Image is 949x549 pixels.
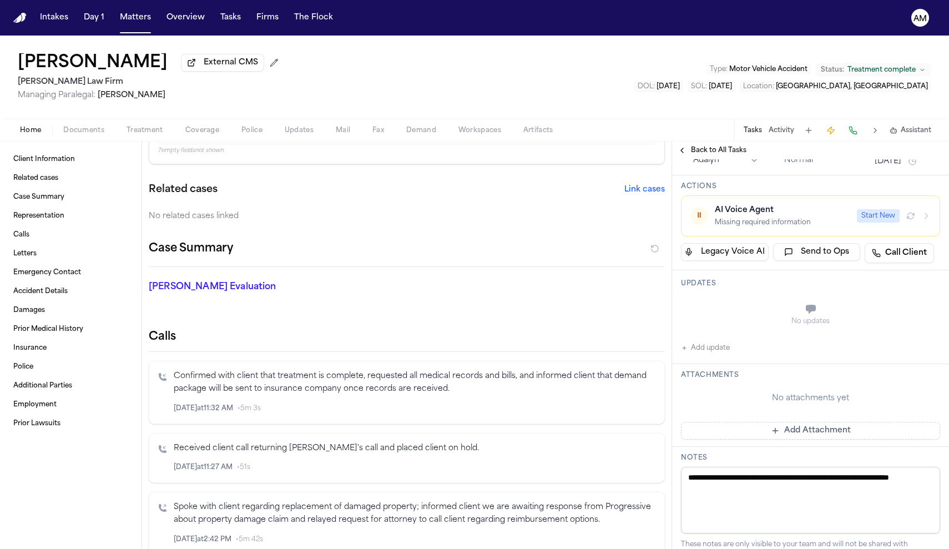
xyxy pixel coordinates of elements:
[681,279,940,288] h3: Updates
[695,210,703,221] span: ⏸
[523,126,553,135] span: Artifacts
[638,83,655,90] span: DOL :
[9,245,133,263] a: Letters
[740,81,931,92] button: Edit Location: Burlington, TX
[174,535,231,544] span: [DATE] at 2:42 PM
[18,75,283,89] h2: [PERSON_NAME] Law Firm
[18,53,168,73] button: Edit matter name
[9,207,133,225] a: Representation
[9,301,133,319] a: Damages
[890,126,931,135] button: Assistant
[237,463,250,472] span: • 51s
[115,8,155,28] button: Matters
[784,155,813,166] button: Normal
[681,393,940,404] div: No attachments yet
[634,81,683,92] button: Edit DOL: 2025-08-03
[290,8,337,28] button: The Flock
[776,83,928,90] span: [GEOGRAPHIC_DATA], [GEOGRAPHIC_DATA]
[174,463,233,472] span: [DATE] at 11:27 AM
[216,8,245,28] button: Tasks
[372,126,384,135] span: Fax
[185,126,219,135] span: Coverage
[773,243,861,261] button: Send to Ops
[681,195,940,236] button: ⏸AI Voice AgentMissing required informationStart New
[769,126,794,135] button: Activity
[149,329,665,345] h2: Calls
[36,8,73,28] button: Intakes
[149,280,312,294] p: [PERSON_NAME] Evaluation
[688,81,735,92] button: Edit SOL: 2027-08-03
[904,209,917,223] button: Refresh
[681,454,940,462] h3: Notes
[657,83,680,90] span: [DATE]
[672,146,752,155] button: Back to All Tasks
[236,535,263,544] span: • 5m 42s
[285,126,314,135] span: Updates
[823,123,839,138] button: Create Immediate Task
[857,209,900,223] button: Start New
[681,371,940,380] h3: Attachments
[79,8,109,28] button: Day 1
[706,64,811,75] button: Edit Type: Motor Vehicle Accident
[204,57,258,68] span: External CMS
[9,150,133,168] a: Client Information
[9,226,133,244] a: Calls
[9,188,133,206] a: Case Summary
[238,404,261,413] span: • 5m 3s
[875,156,901,167] button: [DATE]
[624,184,665,195] button: Link cases
[906,155,919,168] button: Snooze task
[847,66,916,74] span: Treatment complete
[18,91,95,99] span: Managing Paralegal:
[901,126,931,135] span: Assistant
[336,126,350,135] span: Mail
[18,53,168,73] h1: [PERSON_NAME]
[9,358,133,376] a: Police
[691,83,707,90] span: SOL :
[9,283,133,300] a: Accident Details
[241,126,263,135] span: Police
[162,8,209,28] button: Overview
[845,123,861,138] button: Make a Call
[20,126,41,135] span: Home
[691,146,746,155] span: Back to All Tasks
[458,126,501,135] span: Workspaces
[681,243,769,261] button: Legacy Voice AI
[13,13,27,23] a: Home
[715,205,850,216] div: AI Voice Agent
[174,501,655,527] p: Spoke with client regarding replacement of damaged property; informed client we are awaiting resp...
[9,320,133,338] a: Prior Medical History
[252,8,283,28] button: Firms
[865,243,934,263] a: Call Client
[9,339,133,357] a: Insurance
[729,66,807,73] span: Motor Vehicle Accident
[681,422,940,440] button: Add Attachment
[9,415,133,432] a: Prior Lawsuits
[98,91,165,99] span: [PERSON_NAME]
[815,63,931,77] button: Change status from Treatment complete
[801,123,816,138] button: Add Task
[181,54,264,72] button: External CMS
[681,182,940,191] h3: Actions
[174,370,655,396] p: Confirmed with client that treatment is complete, requested all medical records and bills, and in...
[127,126,163,135] span: Treatment
[149,211,665,222] div: No related cases linked
[9,396,133,414] a: Employment
[9,377,133,395] a: Additional Parties
[63,126,104,135] span: Documents
[158,147,655,155] p: 7 empty fields not shown.
[174,404,233,413] span: [DATE] at 11:32 AM
[149,240,233,258] h2: Case Summary
[710,66,728,73] span: Type :
[9,169,133,187] a: Related cases
[174,442,655,455] p: Received client call returning [PERSON_NAME]'s call and placed client on hold.
[13,13,27,23] img: Finch Logo
[821,66,844,74] span: Status:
